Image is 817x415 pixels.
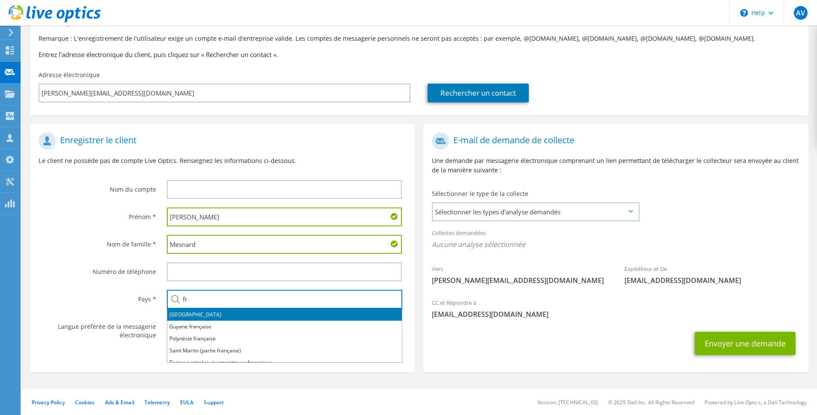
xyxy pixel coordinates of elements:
[428,84,529,102] a: Rechercher un contact
[180,399,193,406] a: EULA
[39,290,156,304] label: Pays *
[167,357,402,369] li: Terres australes et antarctiques françaises
[432,310,799,319] span: [EMAIL_ADDRESS][DOMAIN_NAME]
[705,399,807,406] li: Powered by Live Optics, a Dell Technology
[39,235,156,249] label: Nom de famille *
[145,399,170,406] a: Telemetry
[616,260,808,289] div: Expéditeur et De
[39,71,100,79] label: Adresse électronique
[624,276,800,285] span: [EMAIL_ADDRESS][DOMAIN_NAME]
[105,399,134,406] a: Ads & Email
[432,132,795,150] h1: E-mail de demande de collecte
[432,240,799,249] span: Aucune analyse sélectionnée
[39,317,156,340] label: Langue préférée de la messagerie électronique
[423,260,616,289] div: Vers
[167,309,402,321] li: [GEOGRAPHIC_DATA]
[432,156,799,175] p: Une demande par messagerie électronique comprenant un lien permettant de télécharger le collecteu...
[433,203,638,220] span: Sélectionner les types d'analyse demandés
[537,399,598,406] li: Version: [TECHNICAL_ID]
[32,399,65,406] a: Privacy Policy
[695,332,796,355] button: Envoyer une demande
[794,6,808,20] span: AV
[167,333,402,345] li: Polynésie française
[39,156,406,165] p: Le client ne possède pas de compte Live Optics. Renseignez les informations ci-dessous.
[39,180,156,194] label: Nom du compte
[167,345,402,357] li: Saint Martin (partie française)
[39,34,800,43] p: Remarque : L'enregistrement de l'utilisateur exige un compte e-mail d'entreprise valide. Les comp...
[75,399,95,406] a: Cookies
[423,294,808,323] div: CC et Répondre à
[423,224,808,256] div: Collectes demandées
[432,276,607,285] span: [PERSON_NAME][EMAIL_ADDRESS][DOMAIN_NAME]
[608,399,694,406] li: © 2025 Dell Inc. All Rights Reserved
[39,132,402,150] h1: Enregistrer le client
[740,9,748,17] svg: \n
[204,399,224,406] a: Support
[39,50,800,59] h3: Entrez l'adresse électronique du client, puis cliquez sur « Rechercher un contact ».
[432,189,528,198] label: Sélectionner le type de la collecte
[39,207,156,221] label: Prénom *
[167,321,402,333] li: Guyane française
[39,262,156,276] label: Numéro de téléphone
